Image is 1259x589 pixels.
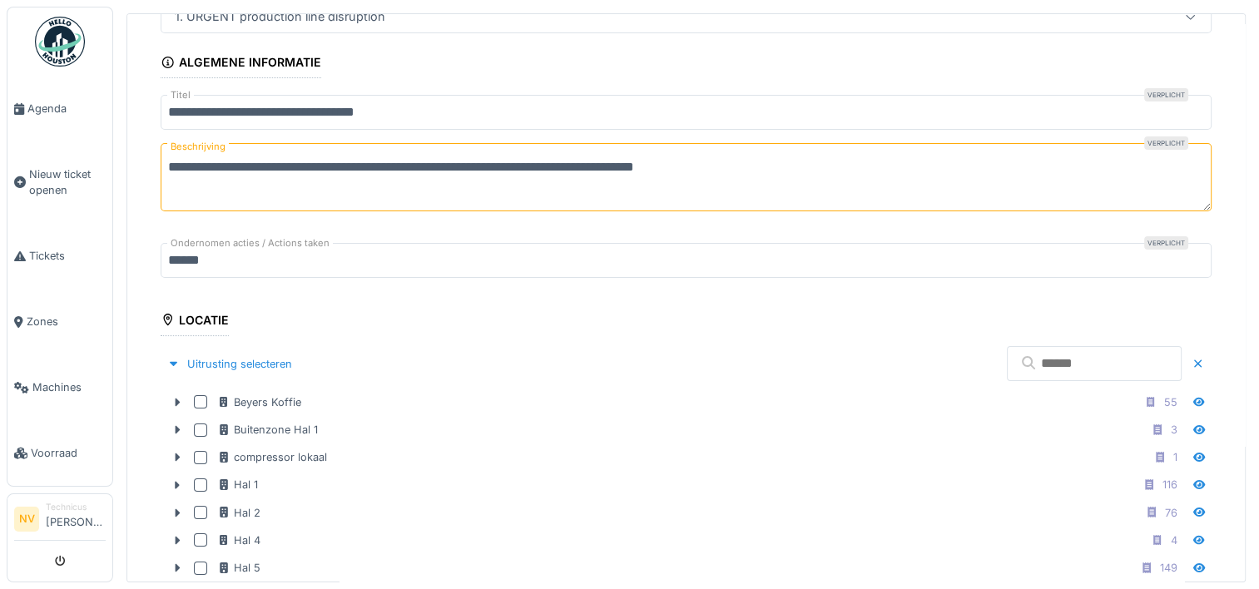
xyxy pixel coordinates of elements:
div: 116 [1162,477,1177,492]
a: Voorraad [7,420,112,486]
a: Tickets [7,223,112,289]
div: Beyers Koffie [217,394,301,410]
span: Machines [32,379,106,395]
a: Zones [7,289,112,354]
div: Uitrusting selecteren [161,353,299,375]
span: Voorraad [31,445,106,461]
div: Hal 1 [217,477,258,492]
div: 76 [1165,505,1177,521]
div: Verplicht [1144,136,1188,150]
div: 3 [1171,422,1177,438]
div: Technicus [46,501,106,513]
div: 4 [1171,532,1177,548]
div: Hal 5 [217,560,260,576]
li: [PERSON_NAME] [46,501,106,537]
a: Agenda [7,76,112,141]
span: Zones [27,314,106,329]
label: Titel [167,88,194,102]
span: Nieuw ticket openen [29,166,106,198]
a: Machines [7,354,112,420]
li: NV [14,507,39,532]
div: 1. URGENT production line disruption [168,7,392,26]
img: Badge_color-CXgf-gQk.svg [35,17,85,67]
div: Buitenzone Hal 1 [217,422,318,438]
div: Hal 2 [217,505,260,521]
div: Hal 4 [217,532,260,548]
div: compressor lokaal [217,449,327,465]
div: Locatie [161,308,229,336]
div: 149 [1160,560,1177,576]
a: NV Technicus[PERSON_NAME] [14,501,106,541]
div: Algemene informatie [161,50,321,78]
span: Agenda [27,101,106,116]
div: 1 [1173,449,1177,465]
label: Ondernomen acties / Actions taken [167,236,333,250]
div: Verplicht [1144,236,1188,250]
div: 55 [1164,394,1177,410]
a: Nieuw ticket openen [7,141,112,223]
div: Verplicht [1144,88,1188,101]
span: Tickets [29,248,106,264]
label: Beschrijving [167,136,229,157]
